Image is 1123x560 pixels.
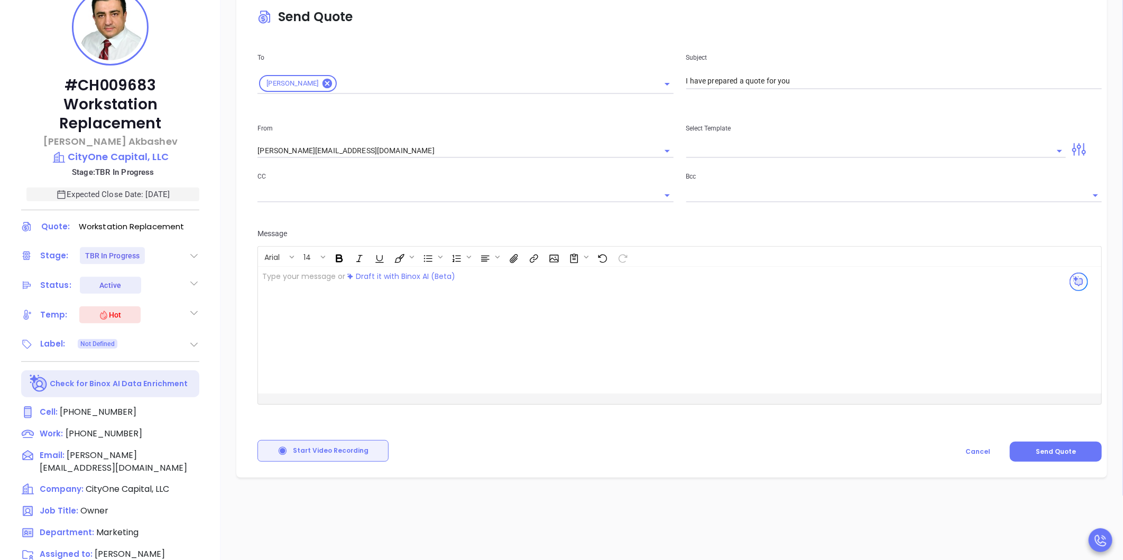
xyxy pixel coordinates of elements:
[21,134,199,148] a: [PERSON_NAME] Akbashev
[293,446,369,456] span: Start Video Recording
[40,505,78,516] span: Job Title:
[356,271,455,282] span: Draft it with Binox AI (Beta)
[85,247,140,264] div: TBR In Progress
[257,9,273,25] img: Circle dollar
[40,449,187,474] span: [PERSON_NAME][EMAIL_ADDRESS][DOMAIN_NAME]
[686,73,1102,89] input: Subject
[503,248,522,266] span: Insert Files
[257,171,673,182] p: CC
[592,248,611,266] span: Undo
[298,248,328,266] span: Font size
[418,248,445,266] span: Insert Unordered List
[612,248,631,266] span: Redo
[26,165,199,179] p: Stage: TBR In Progress
[40,527,94,538] span: Department:
[369,248,388,266] span: Underline
[1088,188,1103,203] button: Open
[50,378,188,389] p: Check for Binox AI Data Enrichment
[475,248,502,266] span: Align
[40,450,65,461] span: Email:
[99,277,121,294] div: Active
[544,248,563,266] span: Insert Image
[40,483,84,494] span: Company:
[1036,447,1076,456] span: Send Quote
[98,309,121,321] div: Hot
[686,123,1066,134] p: Select Template
[40,248,69,264] div: Stage:
[564,248,591,266] span: Surveys
[259,252,285,259] span: Arial
[329,248,348,266] span: Bold
[1052,144,1067,158] button: Open
[260,79,325,88] span: [PERSON_NAME]
[660,144,675,158] button: Open
[259,248,288,266] button: Arial
[21,150,199,164] a: CityOne Capital, LLC
[41,219,70,235] div: Quote:
[298,248,319,266] button: 14
[40,277,71,293] div: Status:
[347,273,353,279] img: svg%3e
[1010,442,1102,462] button: Send Quote
[95,548,165,560] span: [PERSON_NAME]
[686,52,1102,63] p: Subject
[389,248,417,266] span: Fill color or set the text color
[349,248,368,266] span: Italic
[257,52,673,63] p: To
[686,171,1102,182] p: Bcc
[1070,273,1088,291] img: svg%3e
[259,75,337,92] div: [PERSON_NAME]
[21,221,33,232] img: Circle dollar
[446,248,474,266] span: Insert Ordered List
[40,428,63,439] span: Work:
[298,252,316,259] span: 14
[40,336,66,352] div: Label:
[965,447,990,456] span: Cancel
[96,526,139,538] span: Marketing
[40,406,58,417] span: Cell :
[257,123,673,134] p: From
[30,375,48,393] img: Ai-Enrich-DaqCidB-.svg
[40,548,93,559] span: Assigned to:
[21,76,199,133] p: #CH009683 Workstation Replacement
[523,248,542,266] span: Insert link
[66,427,142,440] span: [PHONE_NUMBER]
[26,188,199,201] p: Expected Close Date: [DATE]
[278,7,353,26] div: Send Quote
[660,77,675,91] button: Open
[257,228,1102,239] p: Message
[259,248,297,266] span: Font family
[60,406,136,418] span: [PHONE_NUMBER]
[660,188,675,203] button: Open
[80,505,108,517] span: Owner
[40,307,68,323] div: Temp:
[86,483,169,495] span: CityOne Capital, LLC
[79,219,185,235] a: Workstation Replacement
[257,440,389,462] button: Start Video Recording
[79,221,184,232] span: Workstation Replacement
[80,338,115,350] span: Not Defined
[946,442,1010,462] button: Cancel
